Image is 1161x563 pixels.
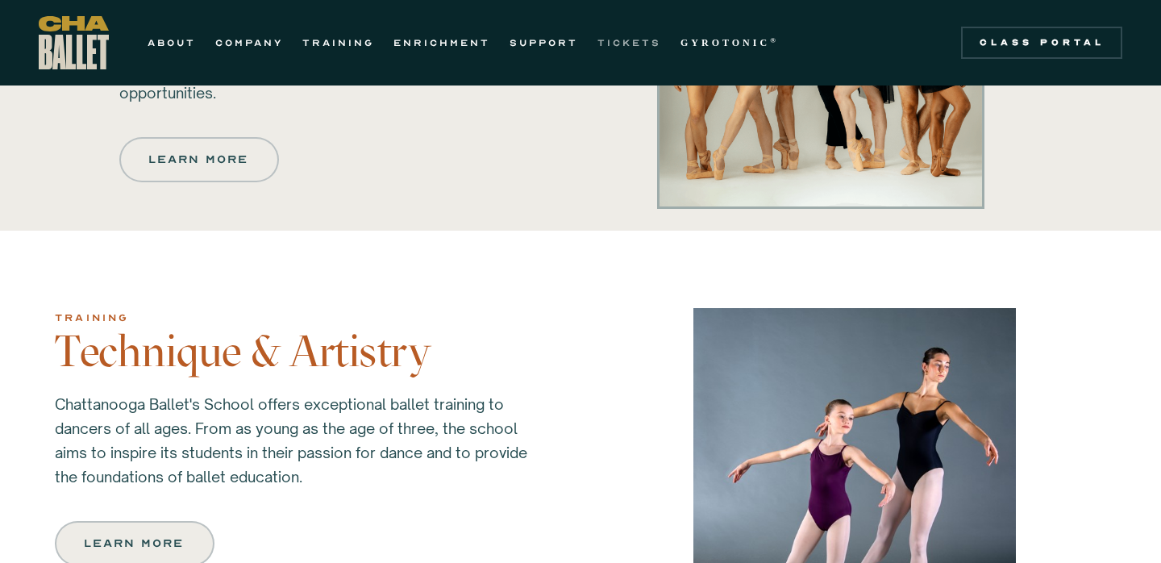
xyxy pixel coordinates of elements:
a: TRAINING [302,33,374,52]
a: ENRICHMENT [393,33,490,52]
a: Learn more [119,137,279,182]
div: Learn more [150,150,248,169]
a: ABOUT [148,33,196,52]
a: Class Portal [961,27,1122,59]
div: Class Portal [971,36,1113,49]
a: TICKETS [597,33,661,52]
div: Learn more [85,534,184,553]
p: Chattanooga Ballet's School offers exceptional ballet training to dancers of all ages. From as yo... [55,392,539,489]
sup: ® [770,36,779,44]
strong: GYROTONIC [680,37,770,48]
a: GYROTONIC® [680,33,779,52]
div: training [55,308,558,327]
h3: Technique & Artistry [55,327,558,376]
a: COMPANY [215,33,283,52]
a: home [39,16,109,69]
a: SUPPORT [510,33,578,52]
